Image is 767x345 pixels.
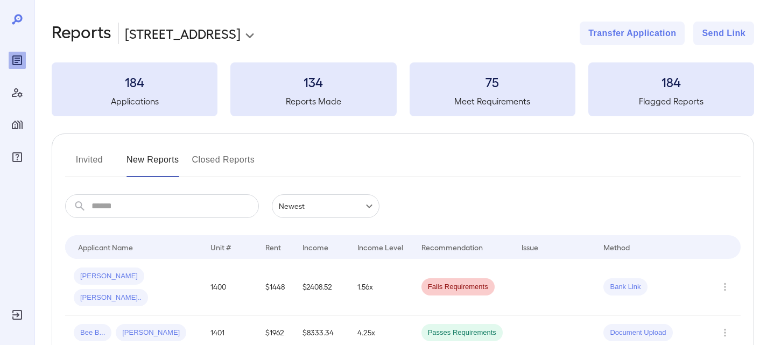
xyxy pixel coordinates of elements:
[202,259,257,315] td: 1400
[9,116,26,133] div: Manage Properties
[210,241,231,254] div: Unit #
[265,241,283,254] div: Rent
[693,22,754,45] button: Send Link
[74,271,144,281] span: [PERSON_NAME]
[9,84,26,101] div: Manage Users
[52,73,217,90] h3: 184
[65,151,114,177] button: Invited
[272,194,379,218] div: Newest
[588,95,754,108] h5: Flagged Reports
[78,241,133,254] div: Applicant Name
[52,95,217,108] h5: Applications
[522,241,539,254] div: Issue
[125,25,241,42] p: [STREET_ADDRESS]
[410,73,575,90] h3: 75
[192,151,255,177] button: Closed Reports
[126,151,179,177] button: New Reports
[603,241,630,254] div: Method
[421,282,495,292] span: Fails Requirements
[716,324,734,341] button: Row Actions
[716,278,734,295] button: Row Actions
[294,259,349,315] td: $2408.52
[302,241,328,254] div: Income
[410,95,575,108] h5: Meet Requirements
[52,22,111,45] h2: Reports
[588,73,754,90] h3: 184
[603,328,672,338] span: Document Upload
[9,306,26,323] div: Log Out
[230,95,396,108] h5: Reports Made
[357,241,403,254] div: Income Level
[9,52,26,69] div: Reports
[580,22,685,45] button: Transfer Application
[9,149,26,166] div: FAQ
[421,241,483,254] div: Recommendation
[74,293,148,303] span: [PERSON_NAME]..
[421,328,503,338] span: Passes Requirements
[116,328,186,338] span: [PERSON_NAME]
[349,259,413,315] td: 1.56x
[603,282,647,292] span: Bank Link
[230,73,396,90] h3: 134
[74,328,111,338] span: Bee B...
[52,62,754,116] summary: 184Applications134Reports Made75Meet Requirements184Flagged Reports
[257,259,294,315] td: $1448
